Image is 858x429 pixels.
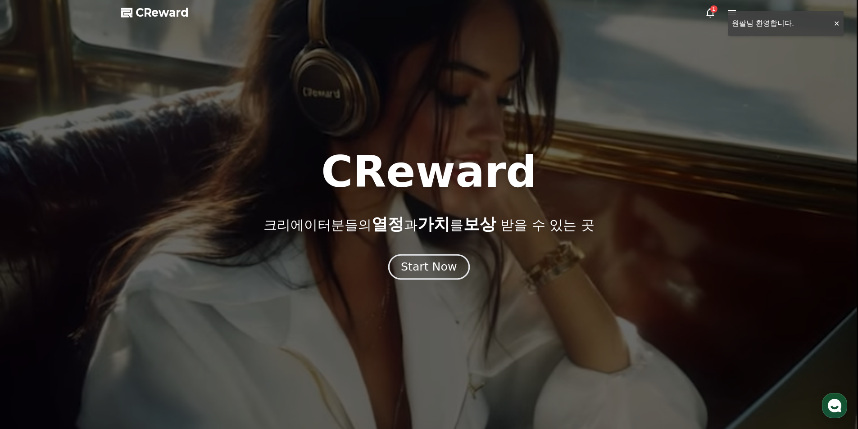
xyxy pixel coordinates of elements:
a: 설정 [116,285,173,308]
a: 1 [705,7,716,18]
span: 보상 [463,215,496,233]
span: 설정 [139,299,150,306]
h1: CReward [321,150,537,194]
span: 열정 [372,215,404,233]
span: 대화 [82,299,93,307]
button: Start Now [388,254,470,280]
a: 홈 [3,285,59,308]
span: CReward [136,5,189,20]
div: 1 [710,5,717,13]
a: CReward [121,5,189,20]
div: Start Now [401,259,457,275]
a: Start Now [390,264,468,272]
a: 대화 [59,285,116,308]
p: 크리에이터분들의 과 를 받을 수 있는 곳 [263,215,594,233]
span: 가치 [418,215,450,233]
span: 홈 [28,299,34,306]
